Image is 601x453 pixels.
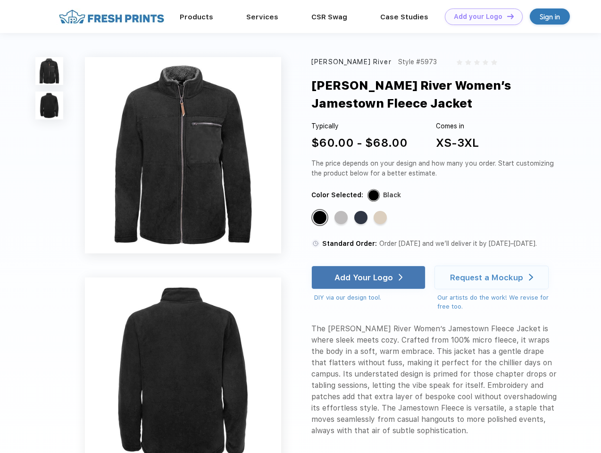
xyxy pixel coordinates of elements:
div: Black [313,211,326,224]
div: Light-Grey [334,211,348,224]
div: Our artists do the work! We revise for free too. [437,293,558,311]
div: $60.00 - $68.00 [311,134,408,151]
img: fo%20logo%202.webp [56,8,167,25]
img: gray_star.svg [474,59,480,65]
img: white arrow [399,274,403,281]
img: DT [507,14,514,19]
div: Navy [354,211,367,224]
div: Typically [311,121,408,131]
div: Add Your Logo [334,273,393,282]
img: gray_star.svg [457,59,462,65]
img: gray_star.svg [491,59,497,65]
img: gray_star.svg [483,59,488,65]
img: gray_star.svg [465,59,471,65]
div: Comes in [436,121,479,131]
span: Order [DATE] and we’ll deliver it by [DATE]–[DATE]. [379,240,537,247]
div: DIY via our design tool. [314,293,426,302]
div: Sand [374,211,387,224]
a: Sign in [530,8,570,25]
div: XS-3XL [436,134,479,151]
div: Request a Mockup [450,273,523,282]
div: Style #5973 [398,57,437,67]
div: Sign in [540,11,560,22]
div: The price depends on your design and how many you order. Start customizing the product below for ... [311,159,558,178]
img: white arrow [529,274,533,281]
img: func=resize&h=640 [85,57,281,253]
a: Products [180,13,213,21]
img: func=resize&h=100 [35,57,63,85]
div: [PERSON_NAME] River [311,57,392,67]
img: standard order [311,239,320,248]
div: Color Selected: [311,190,363,200]
div: Black [383,190,401,200]
img: func=resize&h=100 [35,92,63,119]
span: Standard Order: [322,240,377,247]
div: Add your Logo [454,13,502,21]
div: The [PERSON_NAME] River Women’s Jamestown Fleece Jacket is where sleek meets cozy. Crafted from 1... [311,323,558,436]
div: [PERSON_NAME] River Women’s Jamestown Fleece Jacket [311,76,582,113]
